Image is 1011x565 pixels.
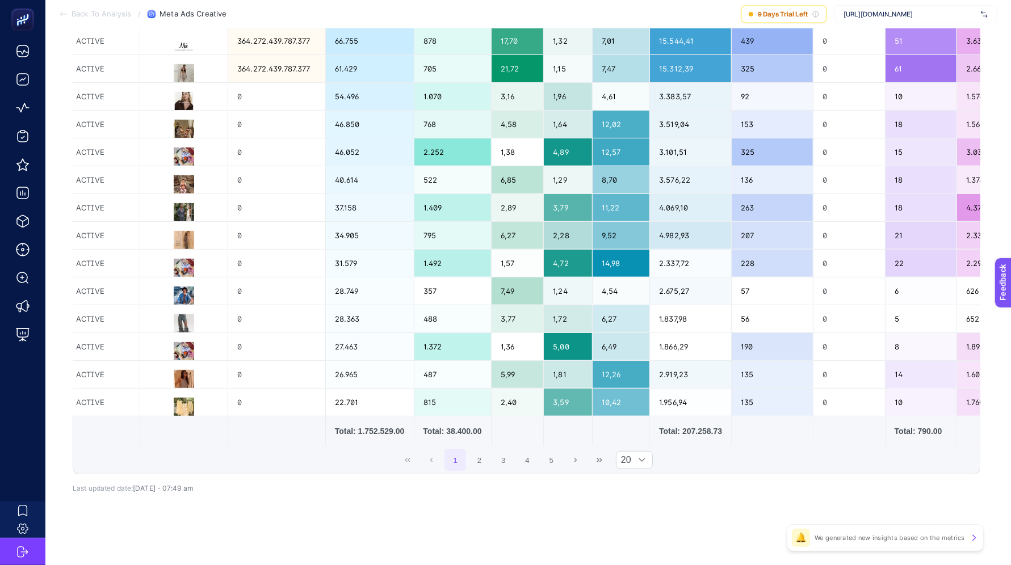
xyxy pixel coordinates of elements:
div: 0 [813,277,885,305]
div: ACTIVE [67,27,140,54]
div: 46.850 [326,111,414,138]
div: 2,28 [544,222,592,249]
div: 🔔 [792,529,810,547]
div: 14 [886,361,957,388]
div: 0 [813,27,885,54]
div: 1.866,29 [650,333,731,360]
div: 0 [228,333,325,360]
div: Total: 1.752.529.00 [335,425,405,437]
div: 40.614 [326,166,414,193]
div: 0 [228,166,325,193]
div: 6,27 [492,222,543,249]
div: ACTIVE [67,194,140,221]
div: ACTIVE [67,138,140,166]
div: 21 [886,222,957,249]
div: 5 [886,305,957,332]
button: Next Page [565,449,586,471]
div: 0 [228,111,325,138]
div: 7,01 [593,27,650,54]
div: ACTIVE [67,111,140,138]
div: 1.492 [414,250,491,277]
div: 1,64 [544,111,592,138]
div: 364.272.439.787.377 [228,55,325,82]
button: 2 [469,449,490,471]
div: 1,38 [492,138,543,166]
div: 7,47 [593,55,650,82]
div: 1,24 [544,277,592,305]
div: 21,72 [492,55,543,82]
div: 61.429 [326,55,414,82]
div: 9,52 [593,222,650,249]
div: ACTIVE [67,361,140,388]
div: ACTIVE [67,305,140,332]
div: 135 [732,389,813,416]
div: ACTIVE [67,389,140,416]
div: 1,32 [544,27,592,54]
div: 0 [813,83,885,110]
div: 1,72 [544,305,592,332]
div: ACTIVE [67,166,140,193]
div: ACTIVE [67,83,140,110]
div: ACTIVE [67,333,140,360]
div: 1,15 [544,55,592,82]
div: 56 [732,305,813,332]
div: 3.519,04 [650,111,731,138]
div: 795 [414,222,491,249]
div: 0 [813,333,885,360]
span: Rows per page [616,452,631,469]
div: 17,70 [492,27,543,54]
div: 51 [886,27,957,54]
div: 4,54 [593,277,650,305]
div: 3,16 [492,83,543,110]
div: 18 [886,166,957,193]
div: 1,36 [492,333,543,360]
span: Last updated date: [73,484,133,492]
div: Total: 207.258.73 [659,425,722,437]
div: 22.701 [326,389,414,416]
div: 0 [813,305,885,332]
div: 28.749 [326,277,414,305]
div: 439 [732,27,813,54]
div: 228 [732,250,813,277]
div: 31.579 [326,250,414,277]
div: 0 [813,250,885,277]
div: 18 [886,111,957,138]
div: 487 [414,361,491,388]
div: ACTIVE [67,222,140,249]
div: 153 [732,111,813,138]
div: 5,99 [492,361,543,388]
div: 3,59 [544,389,592,416]
div: 488 [414,305,491,332]
div: 4,58 [492,111,543,138]
div: 2,40 [492,389,543,416]
div: 2.675,27 [650,277,731,305]
div: 0 [228,361,325,388]
div: 12,57 [593,138,650,166]
div: 22 [886,250,957,277]
div: 0 [813,389,885,416]
div: 1,81 [544,361,592,388]
div: 6 [886,277,957,305]
div: 8,70 [593,166,650,193]
div: ACTIVE [67,277,140,305]
div: 0 [813,361,885,388]
div: 0 [228,194,325,221]
div: 4,72 [544,250,592,277]
div: 6,85 [492,166,543,193]
div: 34.905 [326,222,414,249]
div: 10,42 [593,389,650,416]
div: 135 [732,361,813,388]
div: 357 [414,277,491,305]
div: 0 [228,389,325,416]
div: 37.158 [326,194,414,221]
div: 57 [732,277,813,305]
div: 15.544,41 [650,27,731,54]
div: 0 [228,277,325,305]
div: 7,49 [492,277,543,305]
div: Total: 790.00 [895,425,947,437]
div: 1.409 [414,194,491,221]
div: 3,77 [492,305,543,332]
div: 3,79 [544,194,592,221]
div: 66.755 [326,27,414,54]
span: / [138,9,141,18]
